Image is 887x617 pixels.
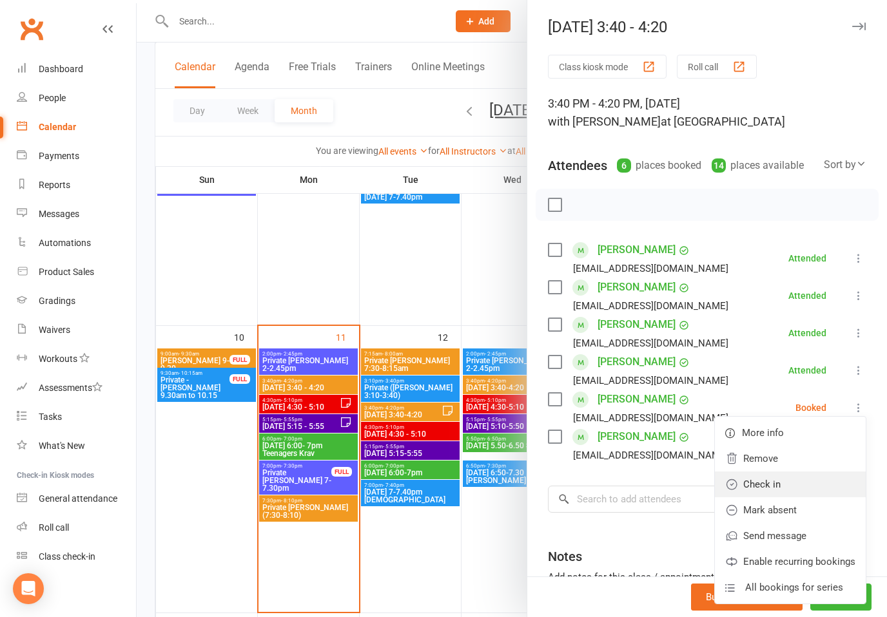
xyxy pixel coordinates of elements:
[39,93,66,103] div: People
[17,316,136,345] a: Waivers
[17,55,136,84] a: Dashboard
[598,389,676,410] a: [PERSON_NAME]
[712,158,726,173] div: 14
[17,142,136,171] a: Payments
[617,157,701,175] div: places booked
[39,354,77,364] div: Workouts
[573,298,728,314] div: [EMAIL_ADDRESS][DOMAIN_NAME]
[573,372,728,389] div: [EMAIL_ADDRESS][DOMAIN_NAME]
[17,345,136,374] a: Workouts
[17,84,136,113] a: People
[824,157,866,173] div: Sort by
[39,383,102,393] div: Assessments
[795,403,826,412] div: Booked
[39,441,85,451] div: What's New
[788,328,826,337] div: Attended
[39,296,75,306] div: Gradings
[548,547,582,565] div: Notes
[548,569,866,585] div: Add notes for this class / appointment below
[715,471,866,497] a: Check in
[715,497,866,523] a: Mark absent
[17,513,136,542] a: Roll call
[39,412,62,422] div: Tasks
[742,425,784,441] span: More info
[617,158,631,173] div: 6
[788,366,826,375] div: Attended
[715,523,866,549] a: Send message
[39,180,70,190] div: Reports
[39,238,91,248] div: Automations
[712,157,804,175] div: places available
[17,200,136,229] a: Messages
[39,325,70,335] div: Waivers
[17,171,136,200] a: Reports
[661,115,785,128] span: at [GEOGRAPHIC_DATA]
[788,254,826,263] div: Attended
[17,542,136,571] a: Class kiosk mode
[548,55,667,79] button: Class kiosk mode
[598,240,676,260] a: [PERSON_NAME]
[691,584,803,611] button: Bulk add attendees
[39,267,94,277] div: Product Sales
[39,122,76,132] div: Calendar
[573,260,728,277] div: [EMAIL_ADDRESS][DOMAIN_NAME]
[677,55,757,79] button: Roll call
[548,95,866,131] div: 3:40 PM - 4:20 PM, [DATE]
[598,352,676,372] a: [PERSON_NAME]
[17,484,136,513] a: General attendance kiosk mode
[745,580,843,595] span: All bookings for series
[17,374,136,403] a: Assessments
[788,291,826,300] div: Attended
[573,335,728,352] div: [EMAIL_ADDRESS][DOMAIN_NAME]
[17,229,136,258] a: Automations
[548,115,661,128] span: with [PERSON_NAME]
[39,551,95,562] div: Class check-in
[15,13,48,45] a: Clubworx
[17,287,136,316] a: Gradings
[39,209,79,219] div: Messages
[598,314,676,335] a: [PERSON_NAME]
[17,113,136,142] a: Calendar
[715,549,866,574] a: Enable recurring bookings
[17,432,136,460] a: What's New
[39,493,117,504] div: General attendance
[573,447,728,464] div: [EMAIL_ADDRESS][DOMAIN_NAME]
[598,277,676,298] a: [PERSON_NAME]
[39,522,69,533] div: Roll call
[548,157,607,175] div: Attendees
[573,410,728,426] div: [EMAIL_ADDRESS][DOMAIN_NAME]
[715,574,866,600] a: All bookings for series
[17,258,136,287] a: Product Sales
[13,573,44,604] div: Open Intercom Messenger
[17,403,136,432] a: Tasks
[527,18,887,36] div: [DATE] 3:40 - 4:20
[715,446,866,471] a: Remove
[39,64,83,74] div: Dashboard
[598,426,676,447] a: [PERSON_NAME]
[39,151,79,161] div: Payments
[548,486,866,513] input: Search to add attendees
[715,420,866,446] a: More info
